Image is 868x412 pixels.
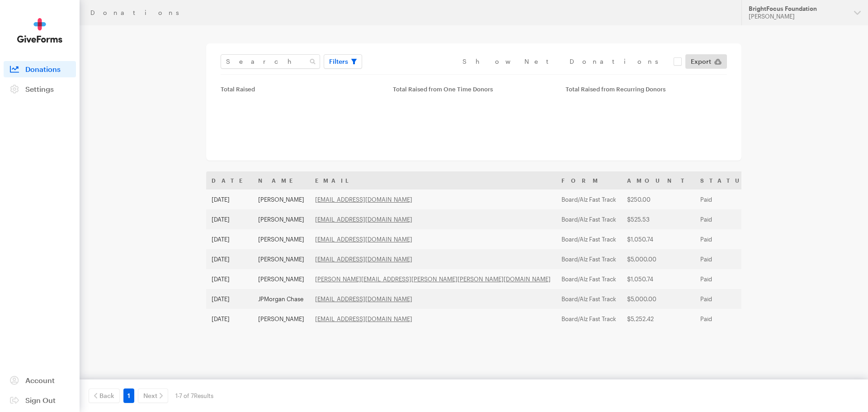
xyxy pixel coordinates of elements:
a: [EMAIL_ADDRESS][DOMAIN_NAME] [315,295,412,303]
td: [PERSON_NAME] [253,189,310,209]
a: Export [685,54,727,69]
td: $5,252.42 [622,309,695,329]
td: Paid [695,309,761,329]
span: Sign Out [25,396,56,404]
div: Total Raised [221,85,382,93]
td: [DATE] [206,289,253,309]
td: [PERSON_NAME] [253,269,310,289]
th: Amount [622,171,695,189]
td: Paid [695,189,761,209]
td: [DATE] [206,249,253,269]
td: Paid [695,249,761,269]
div: BrightFocus Foundation [749,5,847,13]
td: JPMorgan Chase [253,289,310,309]
div: Total Raised from One Time Donors [393,85,554,93]
td: Paid [695,269,761,289]
span: Donations [25,65,61,73]
td: [PERSON_NAME] [253,309,310,329]
div: 1-7 of 7 [175,388,213,403]
td: [PERSON_NAME] [253,249,310,269]
td: Board/Alz Fast Track [556,249,622,269]
th: Email [310,171,556,189]
th: Date [206,171,253,189]
span: Export [691,56,711,67]
td: Board/Alz Fast Track [556,229,622,249]
td: Paid [695,289,761,309]
div: Total Raised from Recurring Donors [566,85,727,93]
td: Board/Alz Fast Track [556,189,622,209]
td: $525.53 [622,209,695,229]
span: Account [25,376,55,384]
td: [DATE] [206,229,253,249]
a: [EMAIL_ADDRESS][DOMAIN_NAME] [315,236,412,243]
th: Status [695,171,761,189]
a: [EMAIL_ADDRESS][DOMAIN_NAME] [315,256,412,263]
td: [DATE] [206,189,253,209]
td: Board/Alz Fast Track [556,309,622,329]
a: [PERSON_NAME][EMAIL_ADDRESS][PERSON_NAME][PERSON_NAME][DOMAIN_NAME] [315,275,551,283]
a: Donations [4,61,76,77]
td: Board/Alz Fast Track [556,269,622,289]
input: Search Name & Email [221,54,320,69]
td: [PERSON_NAME] [253,209,310,229]
td: Paid [695,229,761,249]
a: Settings [4,81,76,97]
span: Settings [25,85,54,93]
span: Filters [329,56,348,67]
a: Account [4,372,76,388]
th: Form [556,171,622,189]
a: [EMAIL_ADDRESS][DOMAIN_NAME] [315,196,412,203]
td: Paid [695,209,761,229]
a: Sign Out [4,392,76,408]
td: [DATE] [206,309,253,329]
a: [EMAIL_ADDRESS][DOMAIN_NAME] [315,216,412,223]
td: $1,050.74 [622,229,695,249]
button: Filters [324,54,362,69]
td: $5,000.00 [622,249,695,269]
td: [PERSON_NAME] [253,229,310,249]
a: [EMAIL_ADDRESS][DOMAIN_NAME] [315,315,412,322]
td: [DATE] [206,269,253,289]
td: Board/Alz Fast Track [556,289,622,309]
td: $250.00 [622,189,695,209]
span: Results [194,392,213,399]
img: GiveForms [17,18,62,43]
td: $5,000.00 [622,289,695,309]
div: [PERSON_NAME] [749,13,847,20]
th: Name [253,171,310,189]
td: $1,050.74 [622,269,695,289]
td: [DATE] [206,209,253,229]
td: Board/Alz Fast Track [556,209,622,229]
